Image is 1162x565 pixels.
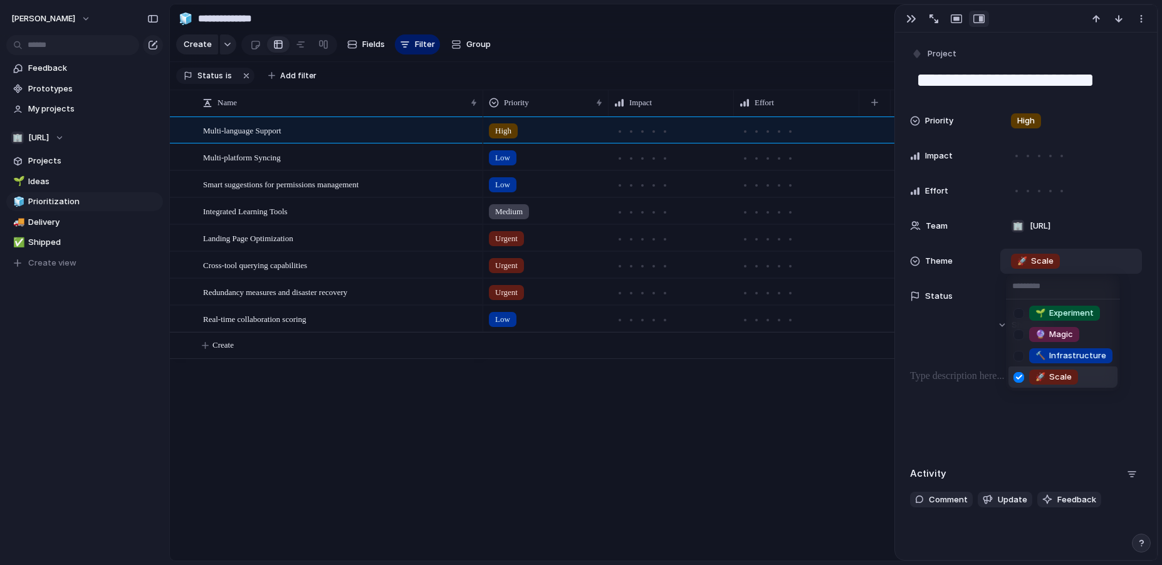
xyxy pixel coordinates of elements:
span: 🌱 [1035,308,1045,318]
span: 🚀 [1035,371,1045,381]
span: Experiment [1035,307,1094,319]
span: Infrastructure [1035,350,1106,362]
span: 🔮 [1035,329,1045,339]
span: Magic [1035,328,1073,341]
span: 🔨 [1035,350,1045,360]
span: Scale [1035,371,1072,383]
